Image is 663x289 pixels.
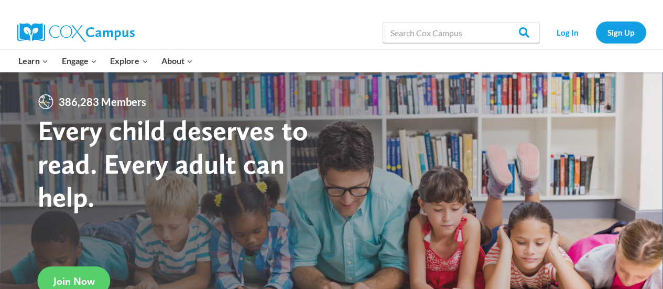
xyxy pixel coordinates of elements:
[17,23,135,42] img: Cox Campus
[62,54,97,68] span: Engage
[161,54,193,68] span: About
[545,22,646,43] nav: Secondary Navigation
[383,22,540,43] input: Search Cox Campus
[110,54,148,68] span: Explore
[38,113,308,213] strong: Every child deserves to read. Every adult can help.
[18,54,48,68] span: Learn
[55,93,150,110] span: 386,283 Members
[12,50,200,72] nav: Primary Navigation
[545,22,591,43] a: Log In
[596,22,646,43] a: Sign Up
[53,275,95,287] span: Join Now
